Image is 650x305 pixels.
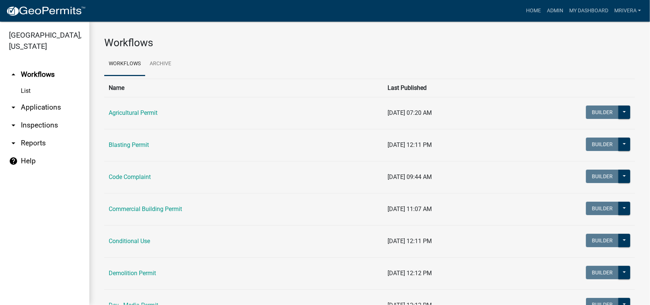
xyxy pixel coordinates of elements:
[9,157,18,166] i: help
[388,141,432,148] span: [DATE] 12:11 PM
[388,238,432,245] span: [DATE] 12:11 PM
[109,270,156,277] a: Demolition Permit
[9,139,18,148] i: arrow_drop_down
[586,138,619,151] button: Builder
[388,173,432,180] span: [DATE] 09:44 AM
[388,270,432,277] span: [DATE] 12:12 PM
[109,109,157,116] a: Agricultural Permit
[586,170,619,183] button: Builder
[109,238,150,245] a: Conditional Use
[544,4,566,18] a: Admin
[9,121,18,130] i: arrow_drop_down
[586,106,619,119] button: Builder
[523,4,544,18] a: Home
[388,109,432,116] span: [DATE] 07:20 AM
[9,70,18,79] i: arrow_drop_up
[383,79,542,97] th: Last Published
[104,52,145,76] a: Workflows
[109,173,151,180] a: Code Complaint
[586,234,619,247] button: Builder
[104,37,635,49] h3: Workflows
[9,103,18,112] i: arrow_drop_down
[388,205,432,213] span: [DATE] 11:07 AM
[109,205,182,213] a: Commercial Building Permit
[566,4,611,18] a: My Dashboard
[611,4,644,18] a: mrivera
[145,52,176,76] a: Archive
[109,141,149,148] a: Blasting Permit
[586,202,619,215] button: Builder
[586,266,619,279] button: Builder
[104,79,383,97] th: Name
